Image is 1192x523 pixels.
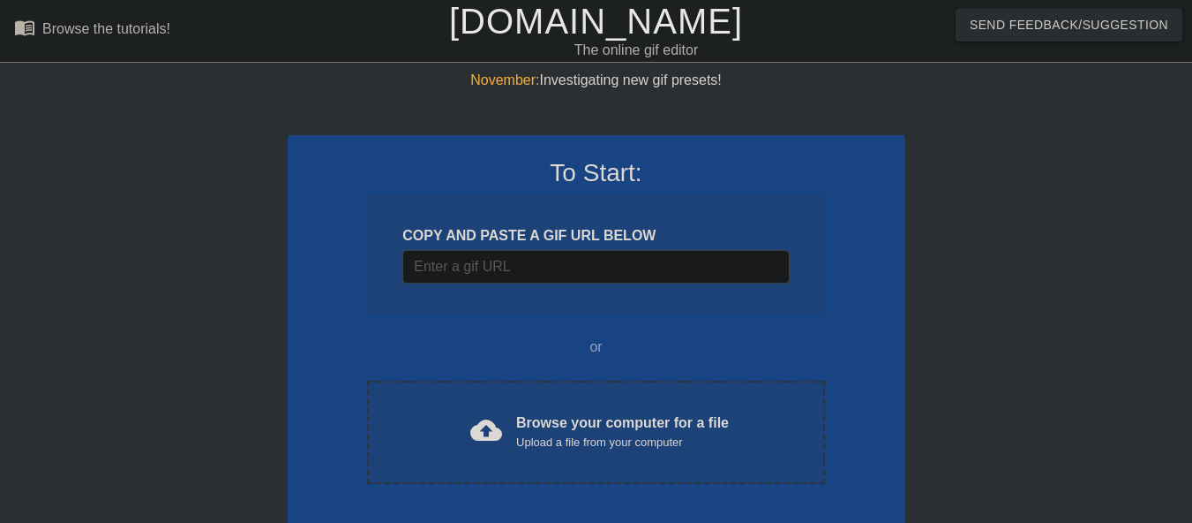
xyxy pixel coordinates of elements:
[311,158,882,188] h3: To Start:
[334,337,859,358] div: or
[970,14,1168,36] span: Send Feedback/Suggestion
[516,434,729,451] div: Upload a file from your computer
[14,17,35,38] span: menu_book
[516,413,729,451] div: Browse your computer for a file
[470,72,539,87] span: November:
[406,40,866,61] div: The online gif editor
[42,21,170,36] div: Browse the tutorials!
[14,17,170,44] a: Browse the tutorials!
[956,9,1182,42] button: Send Feedback/Suggestion
[402,225,789,246] div: COPY AND PASTE A GIF URL BELOW
[402,250,789,284] input: Username
[449,2,743,41] a: [DOMAIN_NAME]
[470,414,502,446] span: cloud_upload
[288,70,905,91] div: Investigating new gif presets!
